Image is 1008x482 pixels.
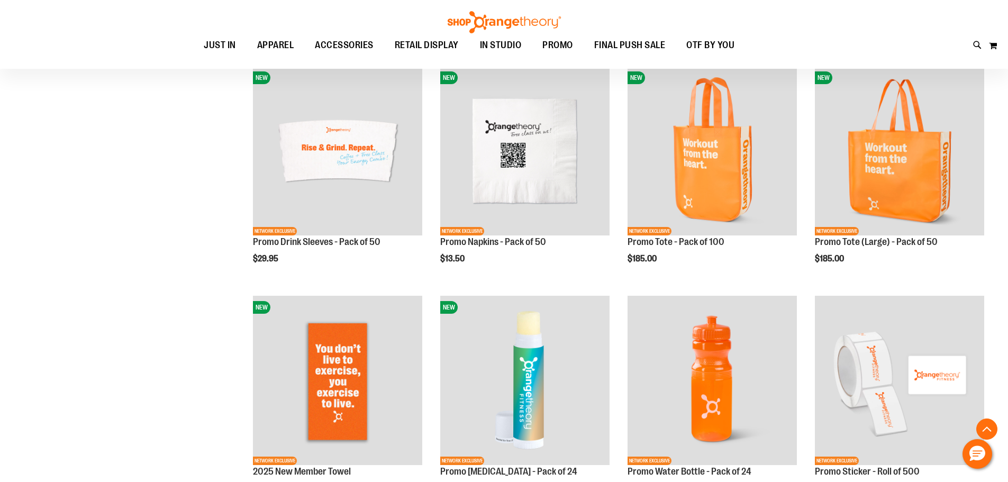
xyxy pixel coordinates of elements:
img: Promo Tote (Large) - Pack of 50 [815,66,984,235]
a: APPAREL [247,33,305,58]
span: NETWORK EXCLUSIVE [440,457,484,465]
a: PROMO [532,33,584,57]
img: OTF 2025 New Member Towel [253,296,422,465]
a: Promo Water Bottle - Pack of 24NETWORK EXCLUSIVE [628,296,797,467]
a: IN STUDIO [469,33,532,58]
span: OTF BY YOU [686,33,734,57]
span: NEW [440,71,458,84]
a: Promo Tote (Large) - Pack of 50NEWNETWORK EXCLUSIVE [815,66,984,237]
span: IN STUDIO [480,33,522,57]
span: APPAREL [257,33,294,57]
a: Promo Napkins - Pack of 50NEWNETWORK EXCLUSIVE [440,66,610,237]
img: Promo Napkins - Pack of 50 [440,66,610,235]
a: Promo Water Bottle - Pack of 24 [628,466,751,477]
span: $13.50 [440,254,466,263]
span: NETWORK EXCLUSIVE [815,457,859,465]
span: RETAIL DISPLAY [395,33,459,57]
a: OTF 2025 New Member TowelNEWNETWORK EXCLUSIVE [253,296,422,467]
span: NEW [253,71,270,84]
img: Shop Orangetheory [446,11,562,33]
a: Promo Tote (Large) - Pack of 50 [815,237,938,247]
span: $29.95 [253,254,280,263]
span: NEW [815,71,832,84]
span: NEW [440,301,458,314]
span: $185.00 [628,254,658,263]
a: Promo Drink Sleeves - Pack of 50NEWNETWORK EXCLUSIVE [253,66,422,237]
div: product [248,61,428,290]
img: Promo Drink Sleeves - Pack of 50 [253,66,422,235]
div: product [810,61,989,290]
a: ACCESSORIES [304,33,384,58]
a: Promo Tote - Pack of 100NEWNETWORK EXCLUSIVE [628,66,797,237]
span: NETWORK EXCLUSIVE [815,227,859,235]
span: NEW [253,301,270,314]
a: JUST IN [193,33,247,58]
span: NETWORK EXCLUSIVE [628,457,671,465]
img: Promo Sticker - Roll of 500 [815,296,984,465]
a: Promo Tote - Pack of 100 [628,237,724,247]
a: FINAL PUSH SALE [584,33,676,58]
a: Promo Sticker - Roll of 500 [815,466,920,477]
div: product [435,61,615,290]
span: NEW [628,71,645,84]
a: 2025 New Member Towel [253,466,351,477]
a: OTF BY YOU [676,33,745,58]
span: $185.00 [815,254,846,263]
a: Promo Napkins - Pack of 50 [440,237,546,247]
span: ACCESSORIES [315,33,374,57]
span: NETWORK EXCLUSIVE [253,227,297,235]
span: NETWORK EXCLUSIVE [253,457,297,465]
a: Promo Lip Balm - Pack of 24NEWNETWORK EXCLUSIVE [440,296,610,467]
span: NETWORK EXCLUSIVE [628,227,671,235]
img: Promo Lip Balm - Pack of 24 [440,296,610,465]
img: Promo Tote - Pack of 100 [628,66,797,235]
span: FINAL PUSH SALE [594,33,666,57]
span: PROMO [542,33,573,57]
img: Promo Water Bottle - Pack of 24 [628,296,797,465]
span: NETWORK EXCLUSIVE [440,227,484,235]
span: JUST IN [204,33,236,57]
a: RETAIL DISPLAY [384,33,469,58]
button: Back To Top [976,419,997,440]
button: Hello, have a question? Let’s chat. [962,439,992,469]
a: Promo Drink Sleeves - Pack of 50 [253,237,380,247]
a: Promo [MEDICAL_DATA] - Pack of 24 [440,466,577,477]
a: Promo Sticker - Roll of 500NETWORK EXCLUSIVE [815,296,984,467]
div: product [622,61,802,290]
